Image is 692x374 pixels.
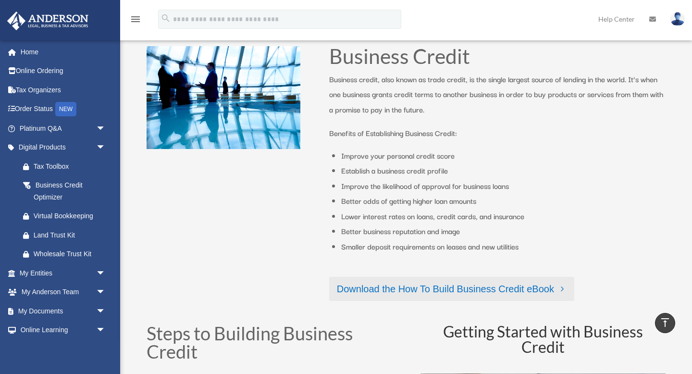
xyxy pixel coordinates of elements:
li: Lower interest rates on loans, credit cards, and insurance [341,209,666,224]
a: Virtual Bookkeeping [13,207,120,226]
div: Virtual Bookkeeping [34,210,108,222]
a: Tax Toolbox [13,157,120,176]
li: Better odds of getting higher loan amounts [341,193,666,209]
a: Digital Productsarrow_drop_down [7,138,120,157]
img: Anderson Advisors Platinum Portal [4,12,91,30]
li: Better business reputation and image [341,224,666,239]
p: Benefits of Establishing Business Credit: [329,125,666,141]
a: Online Ordering [7,62,120,81]
a: Tax Organizers [7,80,120,100]
li: Improve your personal credit score [341,148,666,163]
p: Business credit, also known as trade credit, is the single largest source of lending in the world... [329,72,666,126]
a: vertical_align_top [655,313,675,333]
a: Online Learningarrow_drop_down [7,321,120,340]
div: Land Trust Kit [34,229,108,241]
li: Establish a business credit profile [341,163,666,178]
div: NEW [55,102,76,116]
a: My Entitiesarrow_drop_down [7,263,120,283]
div: Wholesale Trust Kit [34,248,108,260]
h1: Steps to Building Business Credit [147,324,392,365]
span: arrow_drop_down [96,301,115,321]
div: Tax Toolbox [34,161,108,173]
a: Home [7,42,120,62]
i: vertical_align_top [659,317,671,328]
i: menu [130,13,141,25]
a: Wholesale Trust Kit [13,245,120,264]
a: menu [130,17,141,25]
a: Order StatusNEW [7,100,120,119]
a: Billingarrow_drop_down [7,339,120,359]
span: arrow_drop_down [96,339,115,359]
span: Getting Started with Business Credit [443,322,643,356]
a: Download the How To Build Business Credit eBook [329,277,574,301]
li: Improve the likelihood of approval for business loans [341,178,666,194]
span: arrow_drop_down [96,263,115,283]
span: arrow_drop_down [96,321,115,340]
img: business people talking in office [147,46,300,149]
li: Smaller deposit requirements on leases and new utilities [341,239,666,254]
div: Business Credit Optimizer [34,179,103,203]
h1: Business Credit [329,46,666,72]
a: Business Credit Optimizer [13,176,115,207]
a: Land Trust Kit [13,225,120,245]
a: My Documentsarrow_drop_down [7,301,120,321]
span: arrow_drop_down [96,283,115,302]
i: search [161,13,171,24]
a: My Anderson Teamarrow_drop_down [7,283,120,302]
span: arrow_drop_down [96,119,115,138]
span: arrow_drop_down [96,138,115,158]
img: User Pic [670,12,685,26]
a: Platinum Q&Aarrow_drop_down [7,119,120,138]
